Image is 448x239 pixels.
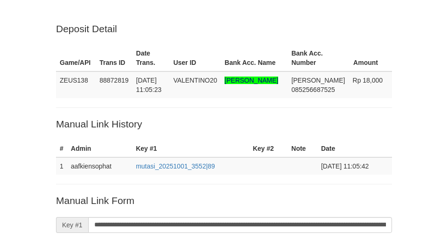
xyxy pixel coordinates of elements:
[56,45,96,71] th: Game/API
[96,71,132,98] td: 88872819
[221,45,287,71] th: Bank Acc. Name
[96,45,132,71] th: Trans ID
[169,45,221,71] th: User ID
[291,77,345,84] span: [PERSON_NAME]
[56,194,392,207] p: Manual Link Form
[287,140,317,157] th: Note
[67,157,132,175] td: aafkiensophat
[56,217,88,233] span: Key #1
[317,157,392,175] td: [DATE] 11:05:42
[133,45,170,71] th: Date Trans.
[56,22,392,35] p: Deposit Detail
[287,45,349,71] th: Bank Acc. Number
[224,77,278,84] span: Nama rekening >18 huruf, harap diedit
[136,162,215,170] a: mutasi_20251001_3552|89
[56,71,96,98] td: ZEUS138
[56,140,67,157] th: #
[173,77,217,84] span: VALENTINO20
[136,77,162,93] span: [DATE] 11:05:23
[317,140,392,157] th: Date
[249,140,288,157] th: Key #2
[56,157,67,175] td: 1
[291,86,335,93] span: Copy 085256687525 to clipboard
[132,140,249,157] th: Key #1
[349,45,392,71] th: Amount
[56,117,392,131] p: Manual Link History
[67,140,132,157] th: Admin
[353,77,383,84] span: Rp 18,000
